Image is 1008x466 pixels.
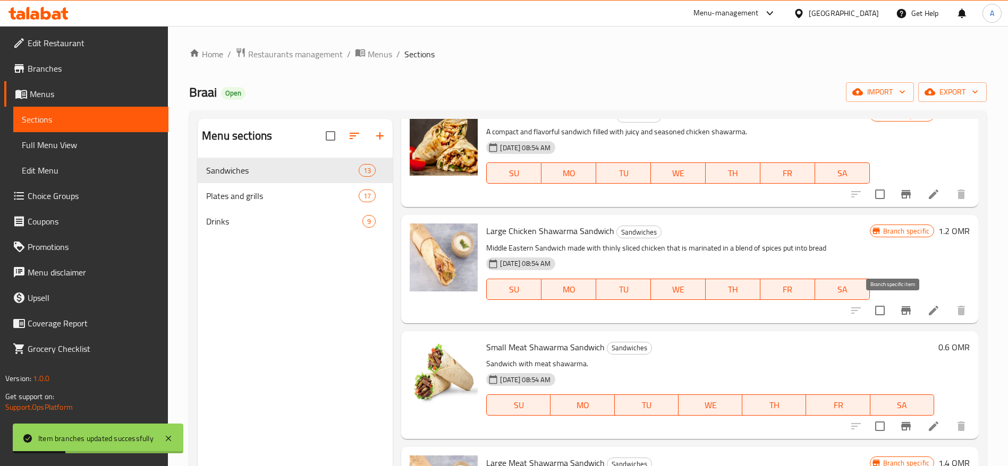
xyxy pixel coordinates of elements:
[13,158,168,183] a: Edit Menu
[938,108,970,123] h6: 0.5 OMR
[651,279,706,300] button: WE
[359,166,375,176] span: 13
[38,433,154,444] div: Item branches updated successfully
[198,153,393,238] nav: Menu sections
[5,390,54,403] span: Get support on:
[28,317,160,330] span: Coverage Report
[616,226,662,238] div: Sandwiches
[28,189,160,202] span: Choice Groups
[198,183,393,209] div: Plates and grills17
[893,182,919,207] button: Branch-specific-item
[815,279,870,300] button: SA
[491,398,546,413] span: SU
[28,240,160,253] span: Promotions
[4,183,168,209] a: Choice Groups
[28,62,160,75] span: Branches
[221,89,245,98] span: Open
[355,47,392,61] a: Menus
[990,7,994,19] span: A
[221,87,245,100] div: Open
[948,182,974,207] button: delete
[607,342,651,354] span: Sandwiches
[854,85,905,99] span: import
[846,82,914,102] button: import
[4,209,168,234] a: Coupons
[869,299,891,322] span: Select to update
[198,158,393,183] div: Sandwiches13
[4,336,168,361] a: Grocery Checklist
[541,162,596,184] button: MO
[546,282,592,297] span: MO
[359,191,375,201] span: 17
[206,215,362,228] span: Drinks
[693,7,759,20] div: Menu-management
[4,285,168,310] a: Upsell
[5,372,31,385] span: Version:
[486,339,605,355] span: Small Meat Shawarma Sandwich
[706,279,760,300] button: TH
[363,217,375,227] span: 9
[948,298,974,323] button: delete
[879,226,934,236] span: Branch specific
[927,304,940,317] a: Edit menu item
[189,80,217,104] span: Braai
[486,125,869,139] p: A compact and flavorful sandwich filled with juicy and seasoned chicken shawarma.
[496,258,555,269] span: [DATE] 08:54 AM
[22,139,160,151] span: Full Menu View
[655,282,701,297] span: WE
[619,398,674,413] span: TU
[28,37,160,49] span: Edit Restaurant
[710,282,756,297] span: TH
[13,132,168,158] a: Full Menu View
[28,266,160,279] span: Menu disclaimer
[359,164,376,177] div: items
[765,166,811,181] span: FR
[651,162,706,184] button: WE
[927,188,940,201] a: Edit menu item
[765,282,811,297] span: FR
[486,162,541,184] button: SU
[4,260,168,285] a: Menu disclaimer
[809,7,879,19] div: [GEOGRAPHIC_DATA]
[655,166,701,181] span: WE
[893,413,919,439] button: Branch-specific-item
[918,82,987,102] button: export
[496,375,555,385] span: [DATE] 08:54 AM
[319,125,342,147] span: Select all sections
[13,107,168,132] a: Sections
[4,30,168,56] a: Edit Restaurant
[235,47,343,61] a: Restaurants management
[198,209,393,234] div: Drinks9
[550,394,614,416] button: MO
[555,398,610,413] span: MO
[617,226,661,238] span: Sandwiches
[893,298,919,323] button: Branch-specific-item
[33,372,49,385] span: 1.0.0
[342,123,367,149] span: Sort sections
[683,398,738,413] span: WE
[362,215,376,228] div: items
[747,398,802,413] span: TH
[496,143,555,153] span: [DATE] 08:54 AM
[486,223,614,239] span: Large Chicken Shawarma Sandwich
[706,162,760,184] button: TH
[410,108,478,176] img: Small Chicken Shawarma Sandwich
[810,398,866,413] span: FR
[4,81,168,107] a: Menus
[600,282,647,297] span: TU
[404,48,435,61] span: Sections
[28,291,160,304] span: Upsell
[541,279,596,300] button: MO
[227,48,231,61] li: /
[206,164,359,177] span: Sandwiches
[596,279,651,300] button: TU
[28,342,160,355] span: Grocery Checklist
[4,234,168,260] a: Promotions
[486,241,869,255] p: Middle Eastern Sandwich made with thinly sliced chicken that is marinated in a blend of spices pu...
[410,340,478,408] img: Small Meat Shawarma Sandwich
[948,413,974,439] button: delete
[596,162,651,184] button: TU
[760,162,815,184] button: FR
[806,394,870,416] button: FR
